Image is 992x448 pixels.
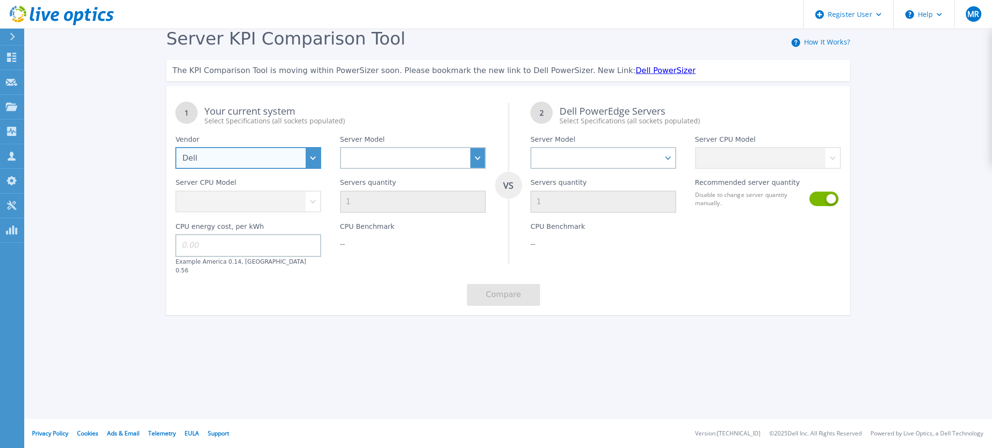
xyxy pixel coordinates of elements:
[185,108,189,118] tspan: 1
[530,223,585,234] label: CPU Benchmark
[340,239,486,249] div: --
[540,108,544,118] tspan: 2
[148,429,176,437] a: Telemetry
[530,135,575,147] label: Server Model
[340,135,385,147] label: Server Model
[804,37,850,46] a: How It Works?
[175,234,321,256] input: 0.00
[166,29,405,48] span: Server KPI Comparison Tool
[967,10,979,18] span: MR
[175,179,236,190] label: Server CPU Model
[107,429,139,437] a: Ads & Email
[175,223,264,234] label: CPU energy cost, per kWh
[870,431,983,437] li: Powered by Live Optics, a Dell Technology
[175,258,306,274] label: Example America 0.14, [GEOGRAPHIC_DATA] 0.56
[204,106,485,126] div: Your current system
[559,116,840,126] div: Select Specifications (all sockets populated)
[340,223,395,234] label: CPU Benchmark
[32,429,68,437] a: Privacy Policy
[635,66,696,75] a: Dell PowerSizer
[340,179,396,190] label: Servers quantity
[503,179,513,191] tspan: VS
[559,106,840,126] div: Dell PowerEdge Servers
[204,116,485,126] div: Select Specifications (all sockets populated)
[185,429,199,437] a: EULA
[530,179,587,190] label: Servers quantity
[695,191,804,207] label: Disable to change server quantity manually.
[467,284,540,306] button: Compare
[77,429,98,437] a: Cookies
[208,429,229,437] a: Support
[695,135,756,147] label: Server CPU Model
[769,431,862,437] li: © 2025 Dell Inc. All Rights Reserved
[530,239,676,249] div: --
[172,66,635,75] span: The KPI Comparison Tool is moving within PowerSizer soon. Please bookmark the new link to Dell Po...
[695,431,760,437] li: Version: [TECHNICAL_ID]
[175,135,199,147] label: Vendor
[695,179,800,190] label: Recommended server quantity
